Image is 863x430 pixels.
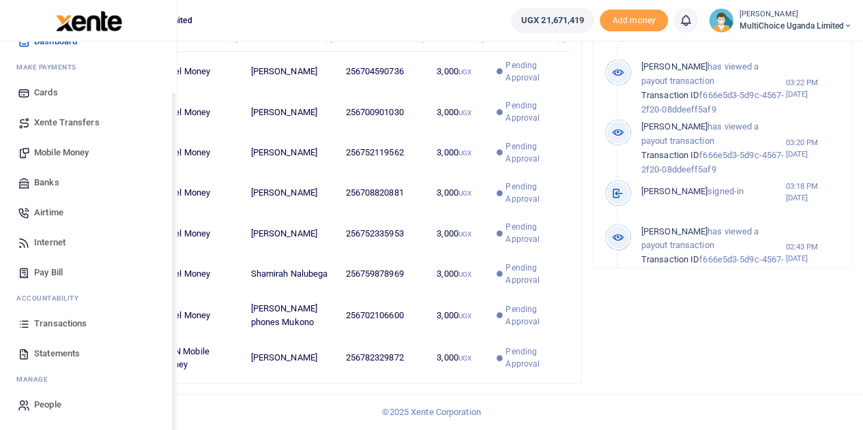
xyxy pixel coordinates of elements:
td: Airtel Money [154,173,244,213]
a: Pay Bill [11,258,166,288]
td: 3,000 [429,132,489,172]
span: Pay Bill [34,266,63,279]
small: UGX [458,68,471,76]
span: Transactions [34,317,87,331]
a: Transactions [11,309,166,339]
span: anage [23,374,48,384]
li: M [11,57,166,78]
span: Transaction ID [641,90,699,100]
span: Cards [34,86,58,99]
a: Dashboard [11,27,166,57]
td: [PERSON_NAME] [243,173,338,213]
a: Add money [600,14,668,25]
td: [PERSON_NAME] [243,337,338,378]
small: UGX [458,312,471,320]
span: MultiChoice Uganda Limited [739,20,852,32]
td: [PERSON_NAME] [243,52,338,92]
a: People [11,390,166,420]
span: Statements [34,347,80,360]
small: 03:20 PM [DATE] [785,137,840,160]
span: Pending Approval [506,140,562,165]
span: Transaction ID [641,254,699,264]
td: 3,000 [429,173,489,213]
p: has viewed a payout transaction f666e5d3-5d9c-4567-2f20-08ddeeff5af9 [641,225,786,281]
img: profile-user [709,8,733,33]
a: Xente Transfers [11,108,166,138]
a: profile-user [PERSON_NAME] MultiChoice Uganda Limited [709,8,852,33]
td: 256708820881 [338,173,429,213]
span: Pending Approval [506,345,562,370]
span: Pending Approval [506,262,562,286]
a: Statements [11,339,166,369]
small: 03:22 PM [DATE] [785,77,840,100]
td: 256700901030 [338,92,429,132]
span: Mobile Money [34,146,89,159]
td: Airtel Money [154,132,244,172]
a: Banks [11,168,166,198]
span: [PERSON_NAME] [641,186,707,196]
span: People [34,398,61,412]
span: Dashboard [34,35,77,48]
p: signed-in [641,185,786,199]
td: 256752119562 [338,132,429,172]
td: Shamirah Nalubega [243,254,338,294]
small: [PERSON_NAME] [739,9,852,20]
span: Pending Approval [506,181,562,205]
li: Wallet ballance [506,8,600,33]
td: [PERSON_NAME] phones Mukono [243,294,338,337]
small: UGX [458,109,471,117]
td: [PERSON_NAME] [243,92,338,132]
a: Cards [11,78,166,108]
span: Add money [600,10,668,32]
td: MTN Mobile Money [154,337,244,378]
td: 256702106600 [338,294,429,337]
td: Airtel Money [154,213,244,254]
span: UGX 21,671,419 [521,14,584,27]
td: 3,000 [429,254,489,294]
a: Airtime [11,198,166,228]
span: countability [27,293,78,303]
small: UGX [458,189,471,197]
span: Pending Approval [506,221,562,245]
td: [PERSON_NAME] [243,132,338,172]
span: [PERSON_NAME] [641,226,707,236]
p: has viewed a payout transaction f666e5d3-5d9c-4567-2f20-08ddeeff5af9 [641,120,786,176]
td: 3,000 [429,294,489,337]
span: Internet [34,236,65,249]
td: 256782329872 [338,337,429,378]
span: ake Payments [23,62,76,72]
td: 3,000 [429,337,489,378]
span: Pending Approval [506,99,562,124]
td: 256704590736 [338,52,429,92]
span: Pending Approval [506,59,562,84]
td: 3,000 [429,92,489,132]
small: UGX [458,271,471,278]
span: Xente Transfers [34,116,100,129]
td: 3,000 [429,52,489,92]
a: UGX 21,671,419 [511,8,594,33]
li: M [11,369,166,390]
td: 256752335953 [338,213,429,254]
small: 02:43 PM [DATE] [785,241,840,264]
td: [PERSON_NAME] [243,213,338,254]
a: logo-small logo-large logo-large [55,15,122,25]
td: 256759878969 [338,254,429,294]
small: 03:18 PM [DATE] [785,181,840,204]
span: Airtime [34,206,63,219]
small: UGX [458,149,471,157]
span: [PERSON_NAME] [641,61,707,72]
small: UGX [458,230,471,238]
p: has viewed a payout transaction f666e5d3-5d9c-4567-2f20-08ddeeff5af9 [641,60,786,117]
span: [PERSON_NAME] [641,121,707,132]
td: 3,000 [429,213,489,254]
span: Banks [34,176,59,189]
span: Transaction ID [641,150,699,160]
small: UGX [458,354,471,362]
td: Airtel Money [154,92,244,132]
li: Toup your wallet [600,10,668,32]
td: Airtel Money [154,52,244,92]
img: logo-large [56,11,122,31]
span: Pending Approval [506,303,562,328]
td: Airtel Money [154,294,244,337]
td: Airtel Money [154,254,244,294]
